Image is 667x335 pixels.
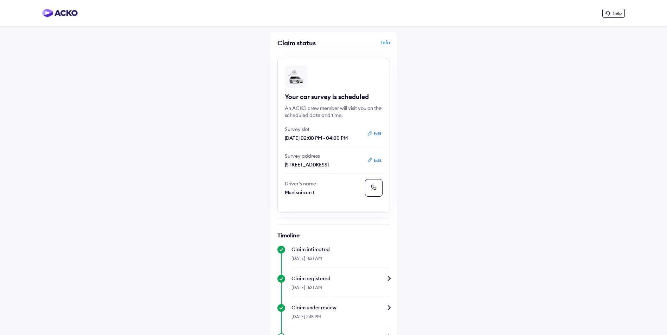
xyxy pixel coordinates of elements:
p: [STREET_ADDRESS] [285,161,362,168]
p: Munisairam T [285,189,362,196]
div: [DATE] 2:18 PM [291,311,390,326]
div: [DATE] 11:21 AM [291,253,390,268]
img: horizontal-gradient.png [42,9,78,17]
div: [DATE] 11:21 AM [291,282,390,297]
div: Info [335,39,390,52]
button: Edit [365,157,384,164]
div: Claim under review [291,304,390,311]
div: Claim intimated [291,246,390,253]
h6: Timeline [277,232,390,239]
button: Edit [365,130,384,137]
p: [DATE] 02:00 PM - 04:00 PM [285,134,362,142]
p: Survey address [285,152,362,159]
div: Your car survey is scheduled [285,93,383,101]
p: Survey slot [285,126,362,133]
div: Claim status [277,39,332,47]
div: Claim registered [291,275,390,282]
span: Help [613,11,622,16]
p: Driver’s name [285,180,362,187]
div: An ACKO crew member will visit you on the scheduled date and time. [285,105,383,119]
